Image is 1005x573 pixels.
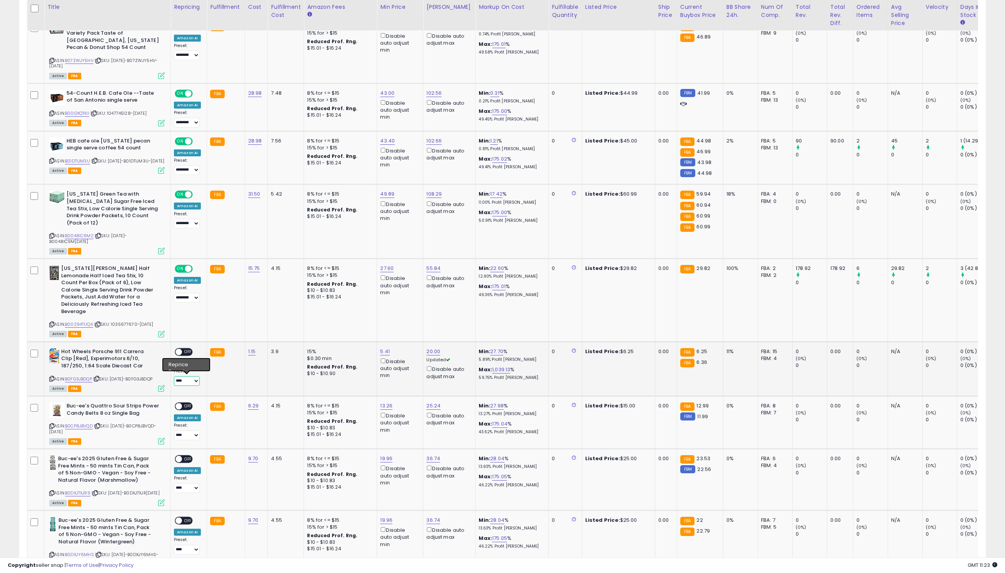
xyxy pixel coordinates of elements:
[479,107,492,115] b: Max:
[761,90,786,97] div: FBA: 5
[479,190,490,198] b: Min:
[426,265,441,272] a: 55.84
[926,205,957,212] div: 0
[380,455,392,462] a: 19.96
[479,108,543,122] div: %
[796,151,827,158] div: 0
[479,200,543,205] p: 11.00% Profit [PERSON_NAME]
[192,90,204,97] span: OFF
[67,90,160,106] b: 54-Count H.E.B. Cafe Ole --Taste of San Antonio single serve
[49,137,65,153] img: 31FCAzfUMWL._SL40_.jpg
[479,209,492,216] b: Max:
[492,209,507,216] a: 175.00
[479,164,543,170] p: 49.41% Profit [PERSON_NAME]
[174,43,201,60] div: Preset:
[960,104,992,111] div: 0 (0%)
[926,104,957,111] div: 0
[856,104,888,111] div: 0
[960,151,992,158] div: 0 (0%)
[926,3,954,11] div: Velocity
[960,137,992,144] div: 1 (14.29%)
[210,137,224,146] small: FBA
[891,151,922,158] div: 0
[380,146,417,169] div: Disable auto adjust min
[380,32,417,54] div: Disable auto adjust min
[307,105,357,112] b: Reduced Prof. Rng.
[49,402,65,418] img: 41Tv7CKy8vL._SL40_.jpg
[174,3,204,11] div: Repricing
[891,191,917,198] div: N/A
[248,455,259,462] a: 9.70
[726,3,755,19] div: BB Share 24h.
[426,190,442,198] a: 108.29
[49,23,165,78] div: ASIN:
[68,168,81,174] span: FBA
[585,265,649,272] div: $29.82
[726,90,752,97] div: 0%
[307,287,371,294] div: $10 - $10.83
[796,205,827,212] div: 0
[726,265,752,272] div: 100%
[492,420,508,428] a: 175.04
[796,104,827,111] div: 0
[960,191,992,198] div: 0 (0%)
[65,110,89,117] a: B00GXQTKII
[492,283,506,290] a: 175.01
[696,33,711,40] span: 46.89
[307,153,357,159] b: Reduced Prof. Rng.
[552,137,576,144] div: 0
[210,90,224,98] small: FBA
[585,90,649,97] div: $44.99
[248,516,259,524] a: 9.70
[585,3,652,11] div: Listed Price
[49,248,67,255] span: All listings currently available for purchase on Amazon
[891,90,917,97] div: N/A
[479,50,543,55] p: 49.58% Profit [PERSON_NAME]
[68,331,81,337] span: FBA
[479,89,490,97] b: Min:
[796,137,827,144] div: 90
[658,3,674,19] div: Ship Price
[307,112,371,119] div: $15.01 - $16.24
[585,190,620,198] b: Listed Price:
[680,158,695,166] small: FBM
[680,213,694,221] small: FBA
[796,37,827,44] div: 0
[479,137,490,144] b: Min:
[426,89,442,97] a: 102.56
[761,144,786,151] div: FBM: 13
[380,274,417,296] div: Disable auto adjust min
[856,191,888,198] div: 0
[490,190,502,198] a: 17.42
[492,473,507,481] a: 175.05
[210,191,224,199] small: FBA
[307,272,371,279] div: 15% for > $15
[490,265,504,272] a: 22.60
[175,138,185,144] span: ON
[47,3,167,11] div: Title
[856,137,888,144] div: 2
[552,265,576,272] div: 0
[479,117,543,122] p: 49.45% Profit [PERSON_NAME]
[307,144,371,151] div: 15% for > $15
[960,205,992,212] div: 0 (0%)
[891,265,922,272] div: 29.82
[796,3,824,19] div: Total Rev.
[426,455,440,462] a: 36.74
[49,265,59,280] img: 51boN86YiXL._SL40_.jpg
[479,3,545,11] div: Markup on Cost
[248,137,262,145] a: 28.98
[67,137,160,154] b: HEB cafe ole [US_STATE] pecan single serve coffee 54 count
[68,248,81,255] span: FBA
[696,223,710,230] span: 60.99
[49,168,67,174] span: All listings currently available for purchase on Amazon
[380,265,394,272] a: 27.60
[380,190,394,198] a: 49.89
[175,191,185,198] span: ON
[192,191,204,198] span: OFF
[960,3,988,19] div: Days In Stock
[479,155,492,163] b: Max:
[856,90,888,97] div: 0
[65,376,92,382] a: B0FG3JBDQP
[94,321,153,327] span: | SKU: 1035677670-[DATE]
